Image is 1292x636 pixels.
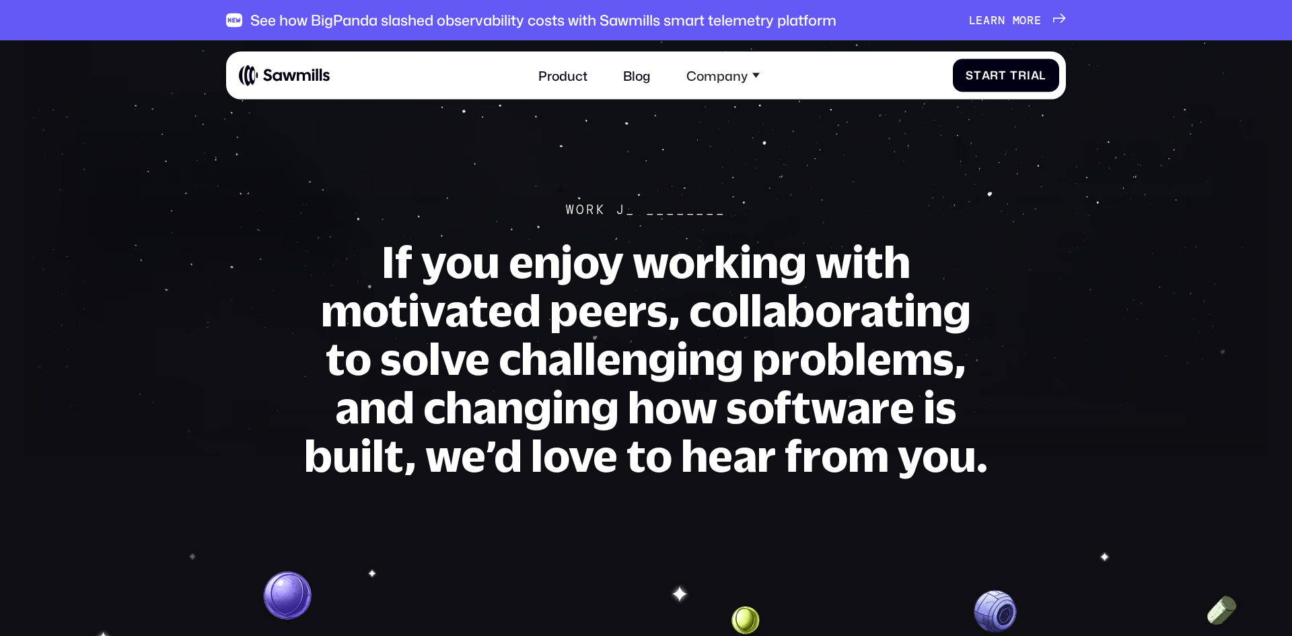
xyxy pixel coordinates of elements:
[303,237,989,479] h1: If you enjoy working with motivated peers, collaborating to solve challenging problems, and chang...
[1039,69,1046,82] span: l
[1019,13,1027,27] span: o
[974,69,982,82] span: t
[976,13,983,27] span: e
[614,58,661,93] a: Blog
[983,13,991,27] span: a
[1013,13,1020,27] span: m
[991,13,998,27] span: r
[250,11,836,29] div: See how BigPanda slashed observability costs with Sawmills smart telemetry platform
[686,67,748,83] div: Company
[969,13,976,27] span: L
[1031,69,1040,82] span: a
[982,69,991,82] span: a
[953,59,1060,92] a: StartTrial
[969,13,1066,27] a: Learnmore
[990,69,999,82] span: r
[999,69,1007,82] span: t
[1018,69,1027,82] span: r
[529,58,598,93] a: Product
[676,58,769,93] div: Company
[1034,13,1042,27] span: e
[1027,69,1031,82] span: i
[566,202,726,217] div: Work J_ ________
[998,13,1005,27] span: n
[966,69,974,82] span: S
[1010,69,1018,82] span: T
[1027,13,1034,27] span: r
